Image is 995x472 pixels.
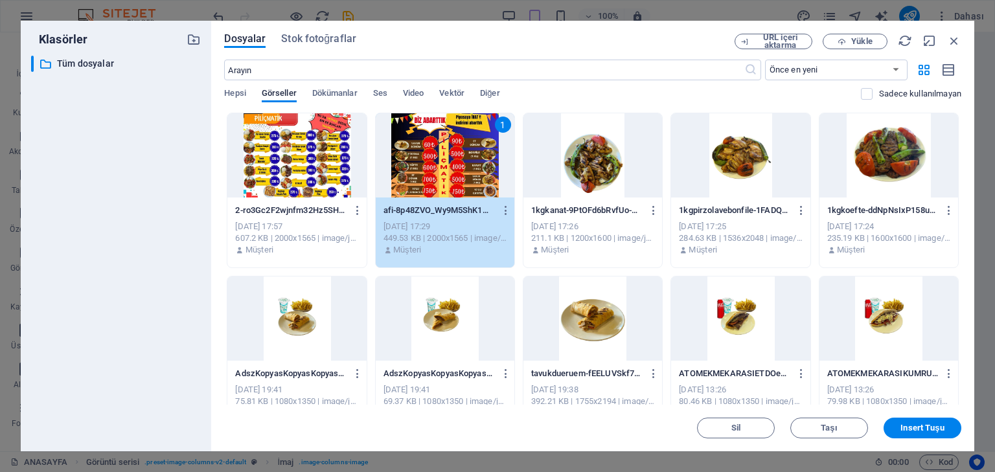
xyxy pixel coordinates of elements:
[898,34,912,48] i: Yeniden Yükle
[480,85,500,104] span: Diğer
[679,232,802,244] div: 284.63 KB | 1536x2048 | image/jpeg
[531,205,643,216] p: 1kgkanat-9PtOFd6bRvfUo-PpV3g58g.jpg
[187,32,201,47] i: Yeni klasör oluştur
[312,85,358,104] span: Dökümanlar
[383,368,495,379] p: AdszKopyasKopyasKopyasKopyasKopyasKopyasKopyasKopyasKopyasKopyasKopyasKopyasKopyasKopyasKopyasKop...
[531,232,654,244] div: 211.1 KB | 1200x1600 | image/jpeg
[827,368,939,379] p: ATOMEKMEKARASIKUMRU-JGbhopnK0Kgi3iV4DSeVqQ.jpg
[837,244,865,256] p: Müşteri
[383,384,507,396] div: [DATE] 19:41
[224,85,246,104] span: Hepsi
[393,244,421,256] p: Müşteri
[31,31,87,48] p: Klasörler
[57,56,177,71] p: Tüm dosyalar
[224,31,266,47] span: Dosyalar
[731,424,740,432] span: Sil
[679,205,790,216] p: 1kgpirzolavebonfile-1FADQy8CrMJtgvtXAGiMqg.jpg
[827,396,950,407] div: 79.98 KB | 1080x1350 | image/jpeg
[373,85,387,104] span: Ses
[827,221,950,232] div: [DATE] 17:24
[823,34,887,49] button: Yükle
[735,34,812,49] button: URL içeri aktarma
[947,34,961,48] i: Kapat
[679,368,790,379] p: ATOMEKMEKARASIETDOeNER-_fwDqi5gbd9x6R1A2a1tVw.jpg
[235,368,347,379] p: AdszKopyasKopyasKopyasKopyasKopyasKopyasKopyasKopyasKopyasKopyasKopyasKopyas-f7jPjaNupVaLAKMZGqLr...
[754,34,806,49] span: URL içeri aktarma
[383,205,495,216] p: afi-8p48ZVO_Wy9M5ShK1mQH9g.jpg
[531,368,643,379] p: tavukdueruem-fEELUVSkf7g8O2fWA0lsEA.jpg
[403,85,424,104] span: Video
[235,232,358,244] div: 607.2 KB | 2000x1565 | image/jpeg
[531,384,654,396] div: [DATE] 19:38
[235,205,347,216] p: 2-ro3Gc2F2wjnfm32Hz5SHcA.jpg
[235,384,358,396] div: [DATE] 19:41
[679,221,802,232] div: [DATE] 17:25
[827,205,939,216] p: 1kgkoefte-ddNpNsIxP158ubb2Xj2OPw.jpg
[541,244,569,256] p: Müşteri
[262,85,297,104] span: Görseller
[922,34,937,48] i: Küçült
[439,85,464,104] span: Vektör
[884,418,961,438] button: Insert Tuşu
[879,88,961,100] p: Sadece web sitesinde kullanılmayan dosyaları görüntüleyin. Bu oturum sırasında eklenen dosyalar h...
[689,244,716,256] p: Müşteri
[827,384,950,396] div: [DATE] 13:26
[679,396,802,407] div: 80.46 KB | 1080x1350 | image/jpeg
[679,384,802,396] div: [DATE] 13:26
[383,232,507,244] div: 449.53 KB | 2000x1565 | image/jpeg
[383,221,507,232] div: [DATE] 17:29
[246,244,273,256] p: Müşteri
[821,424,838,432] span: Taşı
[31,56,34,72] div: ​
[697,418,775,438] button: Sil
[235,396,358,407] div: 75.81 KB | 1080x1350 | image/jpeg
[383,396,507,407] div: 69.37 KB | 1080x1350 | image/jpeg
[790,418,868,438] button: Taşı
[281,31,356,47] span: Stok fotoğraflar
[531,221,654,232] div: [DATE] 17:26
[900,424,944,432] span: Insert Tuşu
[827,232,950,244] div: 235.19 KB | 1600x1600 | image/jpeg
[851,38,872,45] span: Yükle
[531,396,654,407] div: 392.21 KB | 1755x2194 | image/jpeg
[235,221,358,232] div: [DATE] 17:57
[224,60,744,80] input: Arayın
[495,117,511,133] div: 1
